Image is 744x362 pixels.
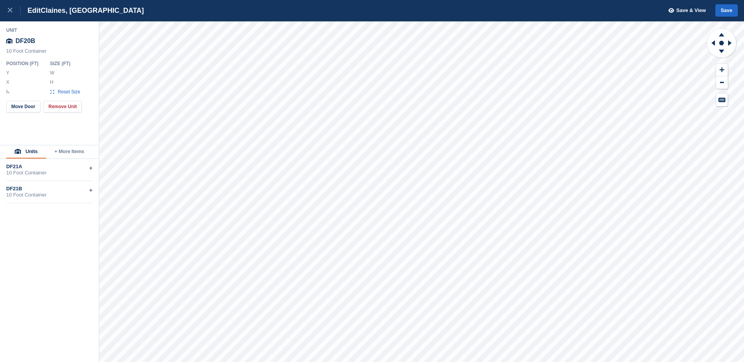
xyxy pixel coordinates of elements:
button: Keyboard Shortcuts [716,93,728,106]
div: DF21A [6,164,93,170]
div: DF21A10 Foot Container+ [6,159,93,181]
span: Save & View [676,7,706,14]
div: Position ( FT ) [6,60,44,67]
label: X [6,79,10,85]
img: angle-icn.0ed2eb85.svg [7,90,10,93]
button: Units [6,145,46,159]
div: Unit [6,27,93,33]
div: Edit Claines, [GEOGRAPHIC_DATA] [21,6,144,15]
div: 10 Foot Container [6,48,93,58]
button: Zoom In [716,64,728,76]
button: + More Items [46,145,93,159]
span: Reset Size [57,88,81,95]
div: 10 Foot Container [6,170,93,176]
div: DF21B10 Foot Container+ [6,181,93,203]
button: Save & View [664,4,706,17]
button: Zoom Out [716,76,728,89]
label: H [50,79,54,85]
label: W [50,70,54,76]
button: Remove Unit [43,101,82,112]
button: Move Door [6,101,40,112]
div: + [89,164,93,173]
div: DF20B [6,34,93,48]
button: Save [715,4,738,17]
label: Y [6,70,10,76]
div: + [89,186,93,195]
div: DF21B [6,186,93,192]
div: Size ( FT ) [50,60,84,67]
div: 10 Foot Container [6,192,93,198]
